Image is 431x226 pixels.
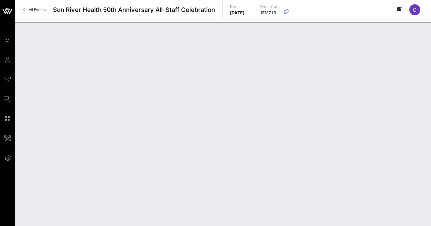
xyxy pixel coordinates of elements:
span: C [413,7,417,13]
a: All Events [20,5,49,15]
p: Date [230,4,245,10]
span: All Events [29,7,46,12]
span: Sun River Health 50th Anniversary All-Staff Celebration [53,5,215,14]
div: C [409,4,420,15]
p: [DATE] [230,10,245,16]
p: JEM7J3 [260,10,281,16]
p: Event Code [260,4,281,10]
